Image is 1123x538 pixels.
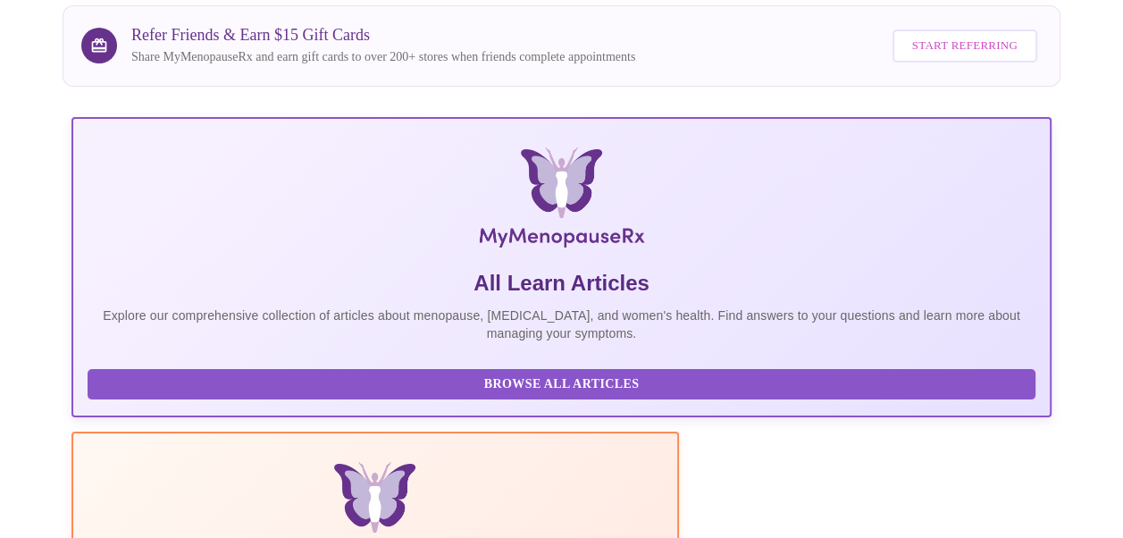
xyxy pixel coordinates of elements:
span: Start Referring [912,36,1018,56]
h5: All Learn Articles [88,269,1035,298]
p: Explore our comprehensive collection of articles about menopause, [MEDICAL_DATA], and women's hea... [88,307,1035,342]
span: Browse All Articles [105,374,1018,396]
img: MyMenopauseRx Logo [235,147,888,255]
a: Start Referring [888,21,1042,71]
h3: Refer Friends & Earn $15 Gift Cards [131,26,635,45]
button: Start Referring [893,29,1037,63]
a: Browse All Articles [88,375,1040,391]
p: Share MyMenopauseRx and earn gift cards to over 200+ stores when friends complete appointments [131,48,635,66]
button: Browse All Articles [88,369,1035,400]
